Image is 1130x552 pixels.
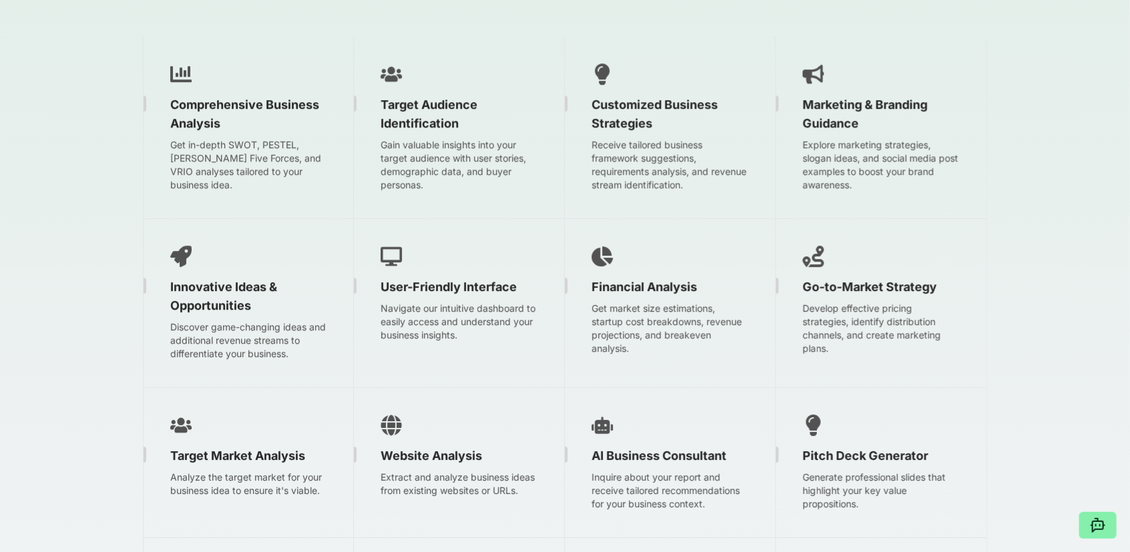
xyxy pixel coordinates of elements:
[776,302,986,355] p: Develop effective pricing strategies, identify distribution channels, and create marketing plans.
[144,138,353,192] p: Get in-depth SWOT, PESTEL, [PERSON_NAME] Five Forces, and VRIO analyses tailored to your business...
[381,95,538,133] span: Target Audience Identification
[803,278,937,296] span: Go-to-Market Strategy
[144,471,353,497] p: Analyze the target market for your business idea to ensure it's viable.
[565,138,775,192] p: Receive tailored business framework suggestions, requirements analysis, and revenue stream identi...
[144,320,353,360] p: Discover game-changing ideas and additional revenue streams to differentiate your business.
[776,138,986,192] p: Explore marketing strategies, slogan ideas, and social media post examples to boost your brand aw...
[776,471,986,511] p: Generate professional slides that highlight your key value propositions.
[592,447,727,465] span: AI Business Consultant
[803,447,928,465] span: Pitch Deck Generator
[170,447,305,465] span: Target Market Analysis
[170,278,327,315] span: Innovative Ideas & Opportunities
[354,302,564,342] p: Navigate our intuitive dashboard to easily access and understand your business insights.
[381,447,482,465] span: Website Analysis
[381,278,517,296] span: User-Friendly Interface
[565,471,775,511] p: Inquire about your report and receive tailored recommendations for your business context.
[565,302,775,355] p: Get market size estimations, startup cost breakdowns, revenue projections, and breakeven analysis.
[592,95,749,133] span: Customized Business Strategies
[803,95,960,133] span: Marketing & Branding Guidance
[170,95,327,133] span: Comprehensive Business Analysis
[354,471,564,497] p: Extract and analyze business ideas from existing websites or URLs.
[592,278,697,296] span: Financial Analysis
[354,138,564,192] p: Gain valuable insights into your target audience with user stories, demographic data, and buyer p...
